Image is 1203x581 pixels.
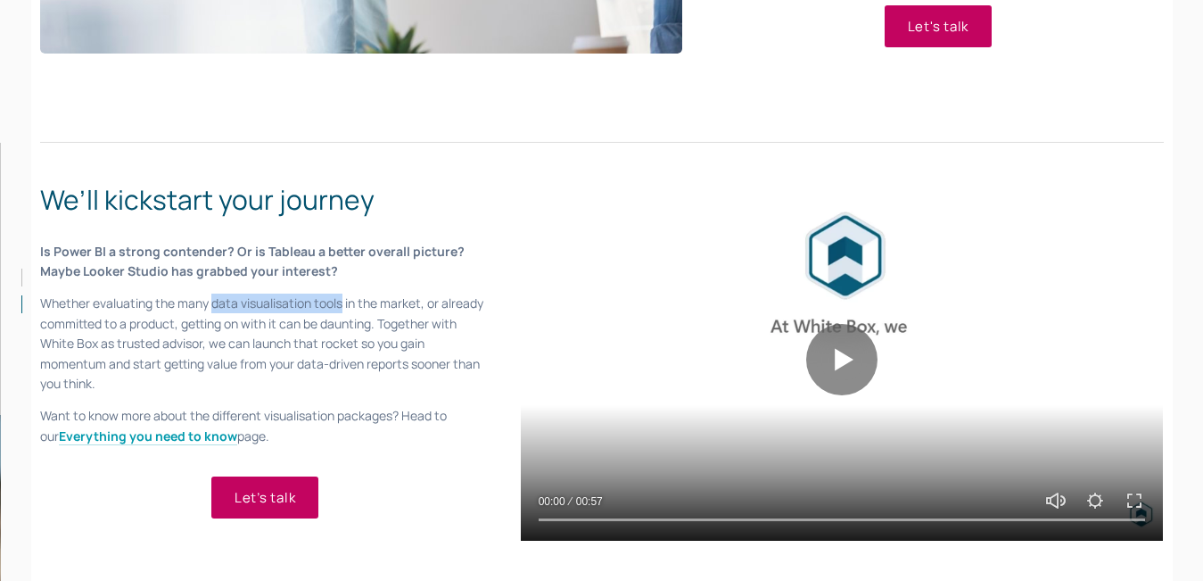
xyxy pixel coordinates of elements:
a: Everything you need to know [59,427,237,446]
div: Current time [539,493,570,510]
h2: We’ll kickstart your journey [40,179,490,220]
p: Want to know more about the different visualisation packages? Head to our page. [40,406,490,446]
a: Let’s talk [211,477,319,519]
div: Duration [570,493,607,510]
strong: Everything you need to know [59,427,237,444]
button: Play [806,324,878,395]
strong: Is Power BI a strong contender? Or is Tableau a better overall picture? Maybe Looker Studio has g... [40,243,467,279]
p: Whether evaluating the many data visualisation tools in the market, or already committed to a pro... [40,294,490,394]
a: Let's talk [885,5,993,47]
input: Seek [539,514,1146,527]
